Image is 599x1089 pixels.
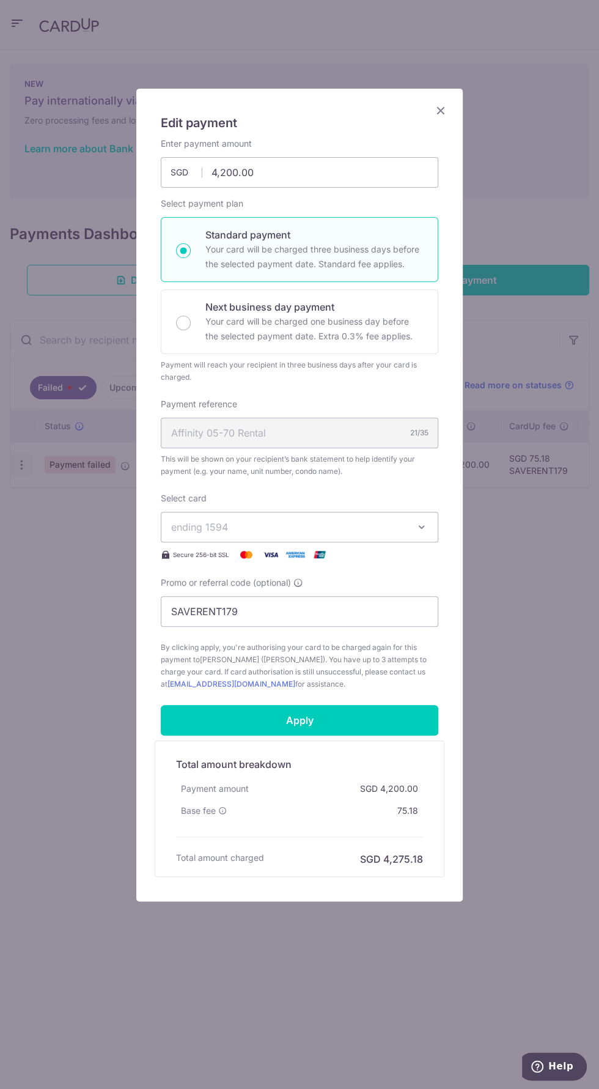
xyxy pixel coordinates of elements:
h6: Total amount charged [176,852,264,864]
div: Payment amount [176,778,254,800]
input: 0.00 [161,157,438,188]
span: Base fee [181,805,216,817]
span: Secure 256-bit SSL [173,550,229,559]
label: Select card [161,492,207,504]
label: Payment reference [161,398,237,410]
p: Your card will be charged three business days before the selected payment date. Standard fee appl... [205,242,423,271]
input: Apply [161,705,438,736]
img: Mastercard [234,547,259,562]
div: Payment will reach your recipient in three business days after your card is charged. [161,359,438,383]
span: SGD [171,166,202,179]
p: Next business day payment [205,300,423,314]
h5: Total amount breakdown [176,757,423,772]
div: 21/35 [410,427,428,439]
h5: Edit payment [161,113,438,133]
span: By clicking apply, you're authorising your card to be charged again for this payment to . You hav... [161,641,438,690]
div: SGD 4,200.00 [355,778,423,800]
button: Close [433,103,448,118]
label: Select payment plan [161,197,243,210]
img: American Express [283,547,307,562]
span: This will be shown on your recipient’s bank statement to help identify your payment (e.g. your na... [161,453,438,478]
p: Standard payment [205,227,423,242]
h6: SGD 4,275.18 [360,852,423,866]
p: Your card will be charged one business day before the selected payment date. Extra 0.3% fee applies. [205,314,423,344]
span: Promo or referral code (optional) [161,577,291,589]
span: [PERSON_NAME] ([PERSON_NAME]) [200,655,325,664]
button: ending 1594 [161,512,438,542]
span: ending 1594 [171,521,228,533]
img: UnionPay [307,547,332,562]
label: Enter payment amount [161,138,252,150]
div: 75.18 [392,800,423,822]
a: [EMAIL_ADDRESS][DOMAIN_NAME] [167,679,295,688]
iframe: Opens a widget where you can find more information [522,1052,587,1083]
img: Visa [259,547,283,562]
